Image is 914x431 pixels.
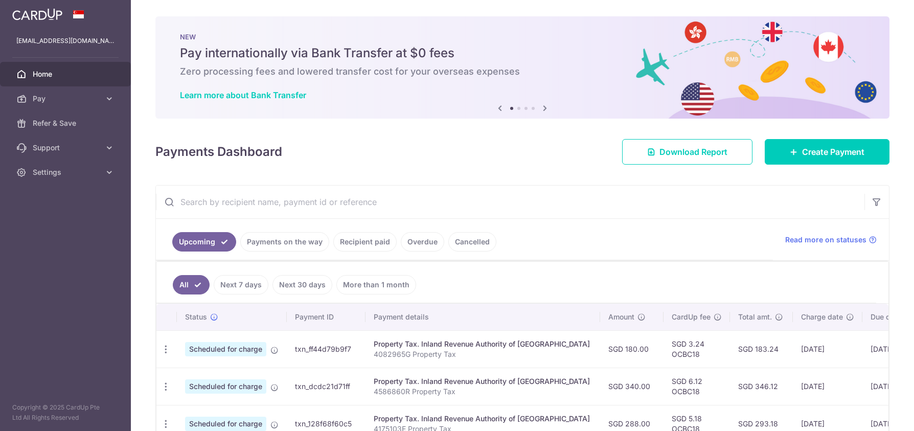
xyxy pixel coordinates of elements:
[600,330,664,368] td: SGD 180.00
[272,275,332,294] a: Next 30 days
[664,330,730,368] td: SGD 3.24 OCBC18
[33,94,100,104] span: Pay
[33,69,100,79] span: Home
[185,342,266,356] span: Scheduled for charge
[730,368,793,405] td: SGD 346.12
[785,235,877,245] a: Read more on statuses
[738,312,772,322] span: Total amt.
[793,368,862,405] td: [DATE]
[600,368,664,405] td: SGD 340.00
[185,417,266,431] span: Scheduled for charge
[374,349,592,359] p: 4082965G Property Tax
[333,232,397,252] a: Recipient paid
[33,143,100,153] span: Support
[180,33,865,41] p: NEW
[801,312,843,322] span: Charge date
[180,45,865,61] h5: Pay internationally via Bank Transfer at $0 fees
[374,387,592,397] p: 4586860R Property Tax
[871,312,901,322] span: Due date
[336,275,416,294] a: More than 1 month
[287,304,365,330] th: Payment ID
[16,36,115,46] p: [EMAIL_ADDRESS][DOMAIN_NAME]
[214,275,268,294] a: Next 7 days
[785,235,866,245] span: Read more on statuses
[374,339,592,349] div: Property Tax. Inland Revenue Authority of [GEOGRAPHIC_DATA]
[622,139,752,165] a: Download Report
[672,312,711,322] span: CardUp fee
[180,65,865,78] h6: Zero processing fees and lowered transfer cost for your overseas expenses
[33,118,100,128] span: Refer & Save
[287,330,365,368] td: txn_ff44d79b9f7
[155,143,282,161] h4: Payments Dashboard
[730,330,793,368] td: SGD 183.24
[185,379,266,394] span: Scheduled for charge
[173,275,210,294] a: All
[240,232,329,252] a: Payments on the way
[401,232,444,252] a: Overdue
[180,90,306,100] a: Learn more about Bank Transfer
[33,167,100,177] span: Settings
[374,414,592,424] div: Property Tax. Inland Revenue Authority of [GEOGRAPHIC_DATA]
[765,139,889,165] a: Create Payment
[448,232,496,252] a: Cancelled
[365,304,600,330] th: Payment details
[659,146,727,158] span: Download Report
[374,376,592,387] div: Property Tax. Inland Revenue Authority of [GEOGRAPHIC_DATA]
[172,232,236,252] a: Upcoming
[664,368,730,405] td: SGD 6.12 OCBC18
[287,368,365,405] td: txn_dcdc21d71ff
[12,8,62,20] img: CardUp
[793,330,862,368] td: [DATE]
[608,312,634,322] span: Amount
[802,146,864,158] span: Create Payment
[155,16,889,119] img: Bank transfer banner
[185,312,207,322] span: Status
[156,186,864,218] input: Search by recipient name, payment id or reference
